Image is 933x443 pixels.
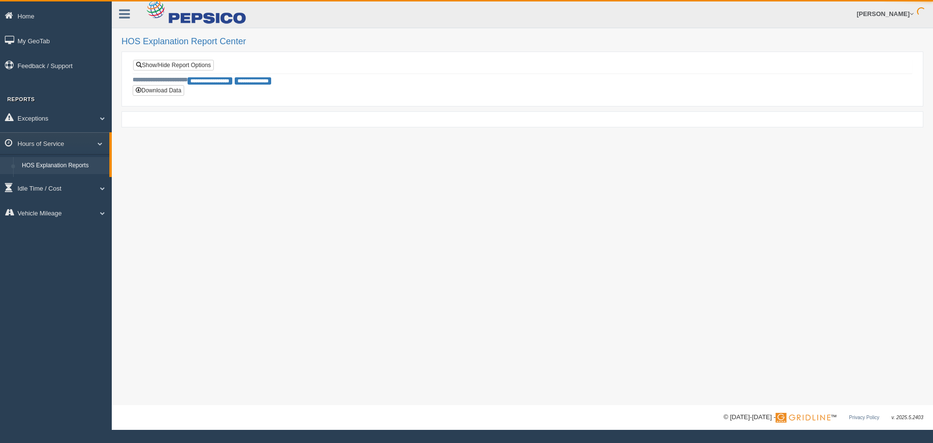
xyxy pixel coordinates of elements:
[849,415,879,420] a: Privacy Policy
[892,415,923,420] span: v. 2025.5.2403
[133,60,214,71] a: Show/Hide Report Options
[724,412,923,423] div: © [DATE]-[DATE] - ™
[133,85,184,96] button: Download Data
[17,157,109,175] a: HOS Explanation Reports
[17,174,109,192] a: HOS Violation Audit Reports
[121,37,923,47] h2: HOS Explanation Report Center
[776,413,830,423] img: Gridline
